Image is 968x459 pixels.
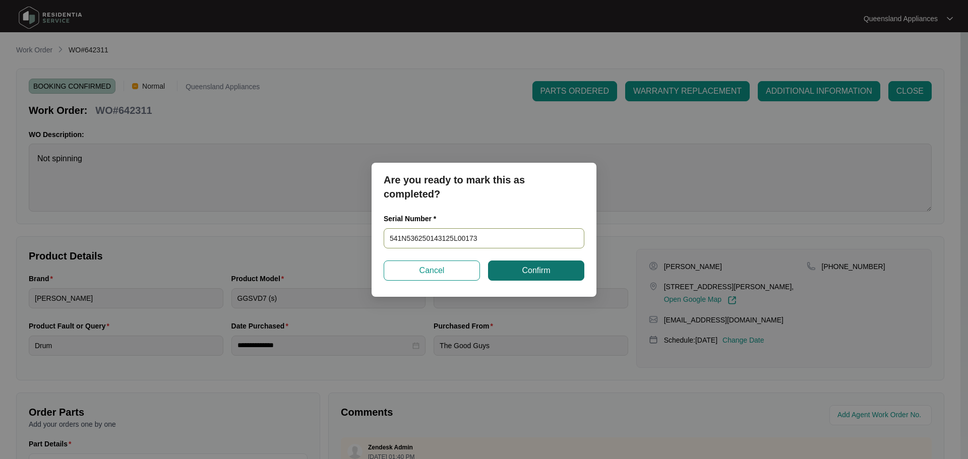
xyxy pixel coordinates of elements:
span: Confirm [522,265,550,277]
span: Cancel [419,265,445,277]
button: Confirm [488,260,584,281]
p: Are you ready to mark this as [384,173,584,187]
p: completed? [384,187,584,201]
label: Serial Number * [384,214,444,224]
button: Cancel [384,260,480,281]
